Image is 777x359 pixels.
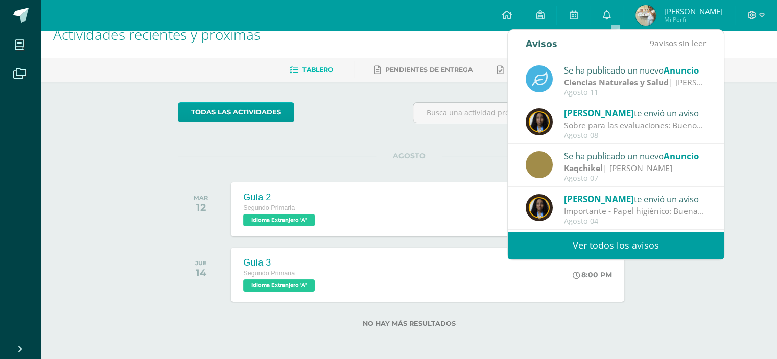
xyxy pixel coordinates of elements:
div: Agosto 04 [564,217,706,226]
div: | [PERSON_NAME] [564,162,706,174]
img: 4c14dd772a5972f1ad06f5572e7363a8.png [635,5,656,26]
input: Busca una actividad próxima aquí... [413,103,640,123]
span: Segundo Primaria [243,270,295,277]
label: No hay más resultados [178,320,640,327]
span: Idioma Extranjero 'A' [243,214,315,226]
img: 978522c064c816924fc49f562b9bfe00.png [526,108,553,135]
div: Agosto 07 [564,174,706,183]
img: 978522c064c816924fc49f562b9bfe00.png [526,194,553,221]
div: | [PERSON_NAME] [564,77,706,88]
span: 9 [650,38,654,49]
span: [PERSON_NAME] [664,6,722,16]
div: Se ha publicado un nuevo [564,149,706,162]
div: Agosto 11 [564,88,706,97]
div: te envió un aviso [564,106,706,119]
strong: Ciencias Naturales y Salud [564,77,669,88]
div: 14 [195,267,207,279]
span: [PERSON_NAME] [564,193,634,205]
div: 8:00 PM [573,270,612,279]
span: Actividades recientes y próximas [53,25,261,44]
div: MAR [194,194,208,201]
a: Tablero [290,62,333,78]
div: te envió un aviso [564,192,706,205]
span: Anuncio [664,150,699,162]
strong: Kaqchikel [564,162,603,174]
span: AGOSTO [376,151,442,160]
span: Mi Perfil [664,15,722,24]
a: Entregadas [497,62,553,78]
a: todas las Actividades [178,102,294,122]
div: Se ha publicado un nuevo [564,63,706,77]
span: Segundo Primaria [243,204,295,211]
div: Agosto 08 [564,131,706,140]
span: [PERSON_NAME] [564,107,634,119]
a: Ver todos los avisos [508,231,724,259]
span: avisos sin leer [650,38,706,49]
div: Sobre para las evaluaciones: Buenos días padres de familia, Dios los bendiga. Les informo que su ... [564,119,706,131]
a: Pendientes de entrega [374,62,473,78]
div: Avisos [526,30,557,58]
span: Tablero [302,66,333,74]
div: Guía 2 [243,192,317,203]
span: Pendientes de entrega [385,66,473,74]
div: 12 [194,201,208,213]
div: Guía 3 [243,257,317,268]
div: JUE [195,259,207,267]
span: Idioma Extranjero 'A' [243,279,315,292]
div: Importante - Papel higiénico: Buenas tardes padres de familia, bendiciones en este inicio de sema... [564,205,706,217]
span: Anuncio [664,64,699,76]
